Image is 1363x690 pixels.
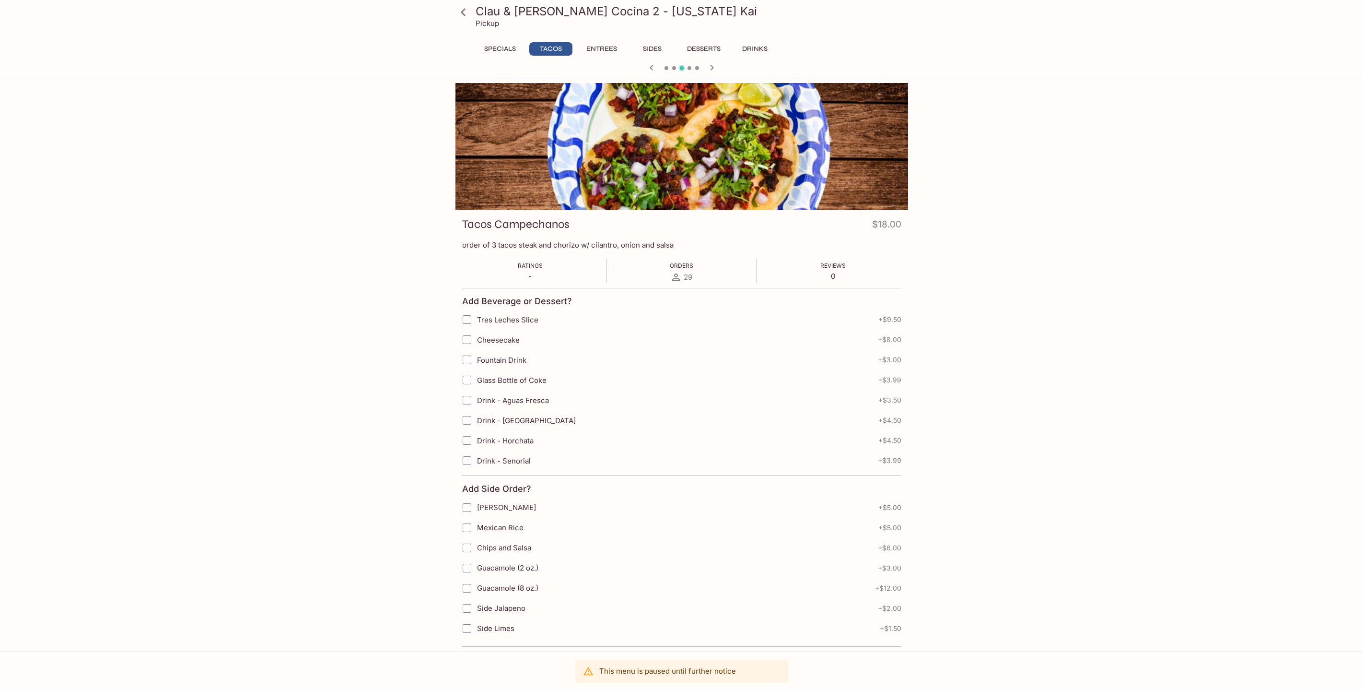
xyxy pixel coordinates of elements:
[477,376,547,385] span: Glass Bottle of Coke
[518,262,543,269] span: Ratings
[477,315,538,324] span: Tres Leches Slice
[462,296,572,307] h4: Add Beverage or Dessert?
[875,584,901,592] span: + $12.00
[878,376,901,384] span: + $3.99
[478,42,522,56] button: Specials
[878,544,901,552] span: + $6.00
[477,583,538,593] span: Guacamole (8 oz.)
[477,543,531,552] span: Chips and Salsa
[477,523,524,532] span: Mexican Rice
[878,416,901,424] span: + $4.50
[477,335,520,345] span: Cheesecake
[878,524,901,532] span: + $5.00
[670,262,693,269] span: Orders
[477,396,549,405] span: Drink - Aguas Fresca
[878,457,901,464] span: + $3.99
[477,503,536,512] span: [PERSON_NAME]
[477,356,526,365] span: Fountain Drink
[477,416,576,425] span: Drink - [GEOGRAPHIC_DATA]
[872,217,901,236] h4: $18.00
[462,217,570,232] h3: Tacos Campechanos
[476,4,904,19] h3: Clau & [PERSON_NAME] Cocina 2 - [US_STATE] Kai
[477,624,514,633] span: Side Limes
[684,273,692,282] span: 29
[477,563,538,572] span: Guacamole (2 oz.)
[476,19,499,28] p: Pickup
[462,484,531,494] h4: Add Side Order?
[878,605,901,612] span: + $2.00
[820,272,846,281] p: 0
[734,42,777,56] button: Drinks
[518,272,543,281] p: -
[580,42,623,56] button: Entrees
[477,456,531,465] span: Drink - Senorial
[682,42,726,56] button: Desserts
[878,316,901,323] span: + $9.50
[631,42,674,56] button: Sides
[878,356,901,364] span: + $3.00
[878,564,901,572] span: + $3.00
[529,42,572,56] button: Tacos
[477,604,525,613] span: Side Jalapeno
[878,504,901,512] span: + $5.00
[878,437,901,444] span: + $4.50
[820,262,846,269] span: Reviews
[880,625,901,632] span: + $1.50
[878,396,901,404] span: + $3.50
[878,336,901,344] span: + $8.00
[477,436,534,445] span: Drink - Horchata
[462,240,901,250] p: order of 3 tacos steak and chorizo w/ cilantro, onion and salsa
[599,666,736,676] p: This menu is paused until further notice
[455,83,908,210] div: Tacos Campechanos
